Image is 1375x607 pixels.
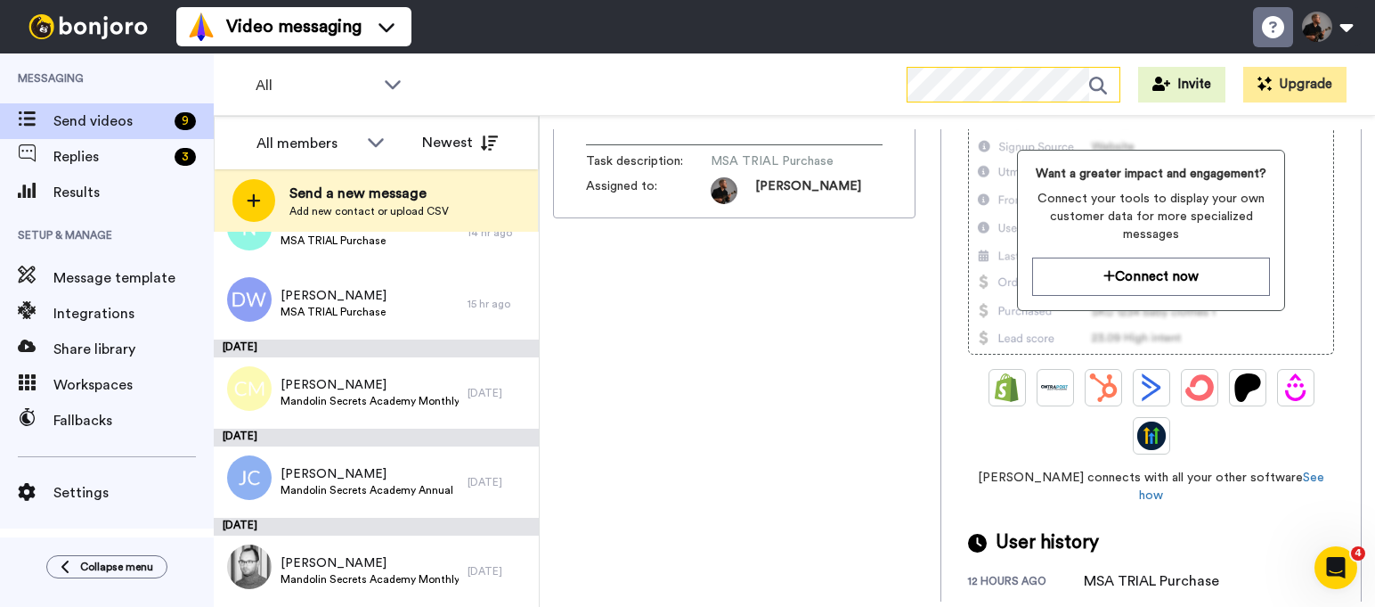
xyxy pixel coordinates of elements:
[586,177,711,204] span: Assigned to:
[968,469,1334,504] span: [PERSON_NAME] connects with all your other software
[227,455,272,500] img: jc.png
[214,518,539,536] div: [DATE]
[289,183,449,204] span: Send a new message
[468,297,530,311] div: 15 hr ago
[1041,373,1070,402] img: Ontraport
[996,529,1099,556] span: User history
[214,429,539,447] div: [DATE]
[1185,373,1214,402] img: ConvertKit
[1281,373,1310,402] img: Drip
[1314,546,1357,589] iframe: Intercom live chat
[281,287,386,305] span: [PERSON_NAME]
[53,482,214,504] span: Settings
[281,465,453,483] span: [PERSON_NAME]
[993,373,1021,402] img: Shopify
[755,177,861,204] span: [PERSON_NAME]
[1084,570,1219,592] div: MSA TRIAL Purchase
[53,111,167,132] span: Send videos
[227,545,272,589] img: 1b2dde7a-a684-4b93-93d4-00366bd0ba0e.jpg
[53,303,214,324] span: Integrations
[80,560,153,574] span: Collapse menu
[1351,546,1365,561] span: 4
[53,339,214,360] span: Share library
[1137,422,1166,450] img: GoHighLevel
[409,125,511,160] button: Newest
[289,204,449,218] span: Add new contact or upload CSV
[468,226,530,240] div: 14 hr ago
[21,14,155,39] img: bj-logo-header-white.svg
[256,133,358,154] div: All members
[46,555,167,578] button: Collapse menu
[1243,67,1347,103] button: Upgrade
[175,112,196,130] div: 9
[468,475,530,489] div: [DATE]
[226,14,362,39] span: Video messaging
[1137,373,1166,402] img: ActiveCampaign
[1032,258,1270,296] button: Connect now
[227,366,272,411] img: cm.png
[187,12,216,41] img: vm-color.svg
[711,177,737,204] img: 1d9d2e4c-e5a4-44b9-9fc9-8c8b1739d483-1701086615.jpg
[968,574,1084,592] div: 12 hours ago
[53,410,214,431] span: Fallbacks
[586,152,711,170] span: Task description :
[468,564,530,578] div: [DATE]
[53,267,214,289] span: Message template
[214,340,539,357] div: [DATE]
[256,75,375,96] span: All
[53,374,214,396] span: Workspaces
[1089,373,1118,402] img: Hubspot
[281,394,459,408] span: Mandolin Secrets Academy Monthly
[281,554,459,572] span: [PERSON_NAME]
[468,386,530,400] div: [DATE]
[53,182,214,203] span: Results
[1138,67,1225,103] button: Invite
[1032,190,1270,243] span: Connect your tools to display your own customer data for more specialized messages
[281,572,459,586] span: Mandolin Secrets Academy Monthly
[281,483,453,497] span: Mandolin Secrets Academy Annual
[175,148,196,166] div: 3
[53,146,167,168] span: Replies
[281,234,386,248] span: MSA TRIAL Purchase
[711,152,880,170] span: MSA TRIAL Purchase
[227,277,272,322] img: dw.png
[1233,373,1262,402] img: Patreon
[281,376,459,394] span: [PERSON_NAME]
[1032,165,1270,183] span: Want a greater impact and engagement?
[281,305,386,319] span: MSA TRIAL Purchase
